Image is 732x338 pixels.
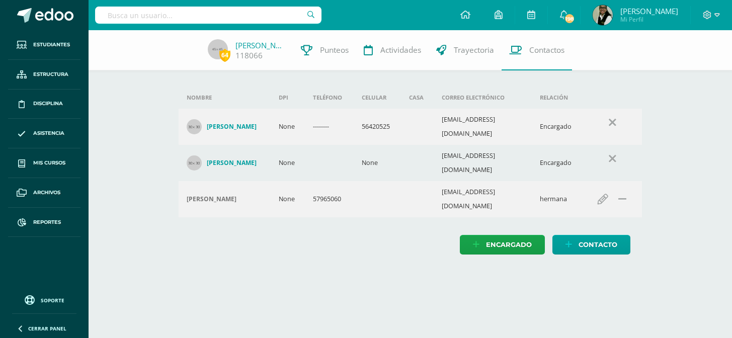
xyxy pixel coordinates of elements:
a: Soporte [12,293,76,306]
span: Punteos [320,45,349,55]
a: Disciplina [8,90,80,119]
span: 64 [219,49,230,61]
span: Actividades [380,45,421,55]
td: 56420525 [354,109,401,145]
a: Archivos [8,178,80,208]
th: Teléfono [305,87,353,109]
img: 30x30 [187,119,202,134]
div: Kasey Chacon Torres [187,195,263,203]
a: Mis cursos [8,148,80,178]
h4: [PERSON_NAME] [207,123,257,131]
td: None [271,181,305,217]
th: Nombre [179,87,271,109]
a: Estructura [8,60,80,90]
a: Trayectoria [429,30,502,70]
a: Punteos [293,30,356,70]
th: Relación [532,87,583,109]
a: Actividades [356,30,429,70]
span: [PERSON_NAME] [620,6,678,16]
th: Celular [354,87,401,109]
span: Estructura [33,70,68,78]
a: Reportes [8,208,80,237]
td: None [271,145,305,181]
td: Encargado [532,145,583,181]
span: Contacto [579,235,617,254]
td: None [271,109,305,145]
a: Asistencia [8,119,80,148]
td: None [354,145,401,181]
th: DPI [271,87,305,109]
span: Disciplina [33,100,63,108]
span: Estudiantes [33,41,70,49]
a: Contacto [552,235,630,255]
td: -------- [305,109,353,145]
span: Mis cursos [33,159,65,167]
span: Trayectoria [454,45,494,55]
td: [EMAIL_ADDRESS][DOMAIN_NAME] [434,145,532,181]
td: hermana [532,181,583,217]
td: [EMAIL_ADDRESS][DOMAIN_NAME] [434,181,532,217]
td: 57965060 [305,181,353,217]
a: Encargado [460,235,545,255]
span: Cerrar panel [28,325,66,332]
img: 30x30 [187,155,202,171]
a: [PERSON_NAME] [235,40,286,50]
a: Contactos [502,30,572,70]
a: Estudiantes [8,30,80,60]
input: Busca un usuario... [95,7,321,24]
th: Correo electrónico [434,87,532,109]
span: Reportes [33,218,61,226]
span: Encargado [486,235,532,254]
span: 198 [564,13,575,24]
img: 2641568233371aec4da1e5ad82614674.png [593,5,613,25]
a: 118066 [235,50,263,61]
th: Casa [401,87,434,109]
a: [PERSON_NAME] [187,155,263,171]
td: [EMAIL_ADDRESS][DOMAIN_NAME] [434,109,532,145]
span: Soporte [41,297,64,304]
img: 45x45 [208,39,228,59]
h4: [PERSON_NAME] [207,159,257,167]
a: [PERSON_NAME] [187,119,263,134]
span: Asistencia [33,129,64,137]
td: Encargado [532,109,583,145]
span: Contactos [529,45,564,55]
span: Mi Perfil [620,15,678,24]
span: Archivos [33,189,60,197]
h4: [PERSON_NAME] [187,195,236,203]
